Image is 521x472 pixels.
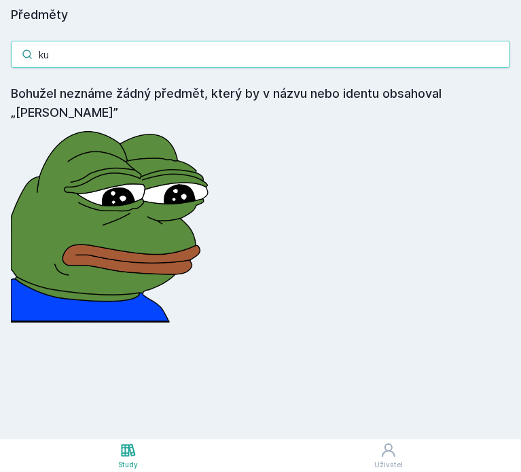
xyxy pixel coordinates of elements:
[11,122,215,323] img: error_picture.png
[374,460,403,470] div: Uživatel
[11,5,510,24] h1: Předměty
[118,460,138,470] div: Study
[11,84,510,122] h4: Bohužel neznáme žádný předmět, který by v názvu nebo identu obsahoval „[PERSON_NAME]”
[256,439,521,472] a: Uživatel
[11,41,510,68] input: Název nebo ident předmětu…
